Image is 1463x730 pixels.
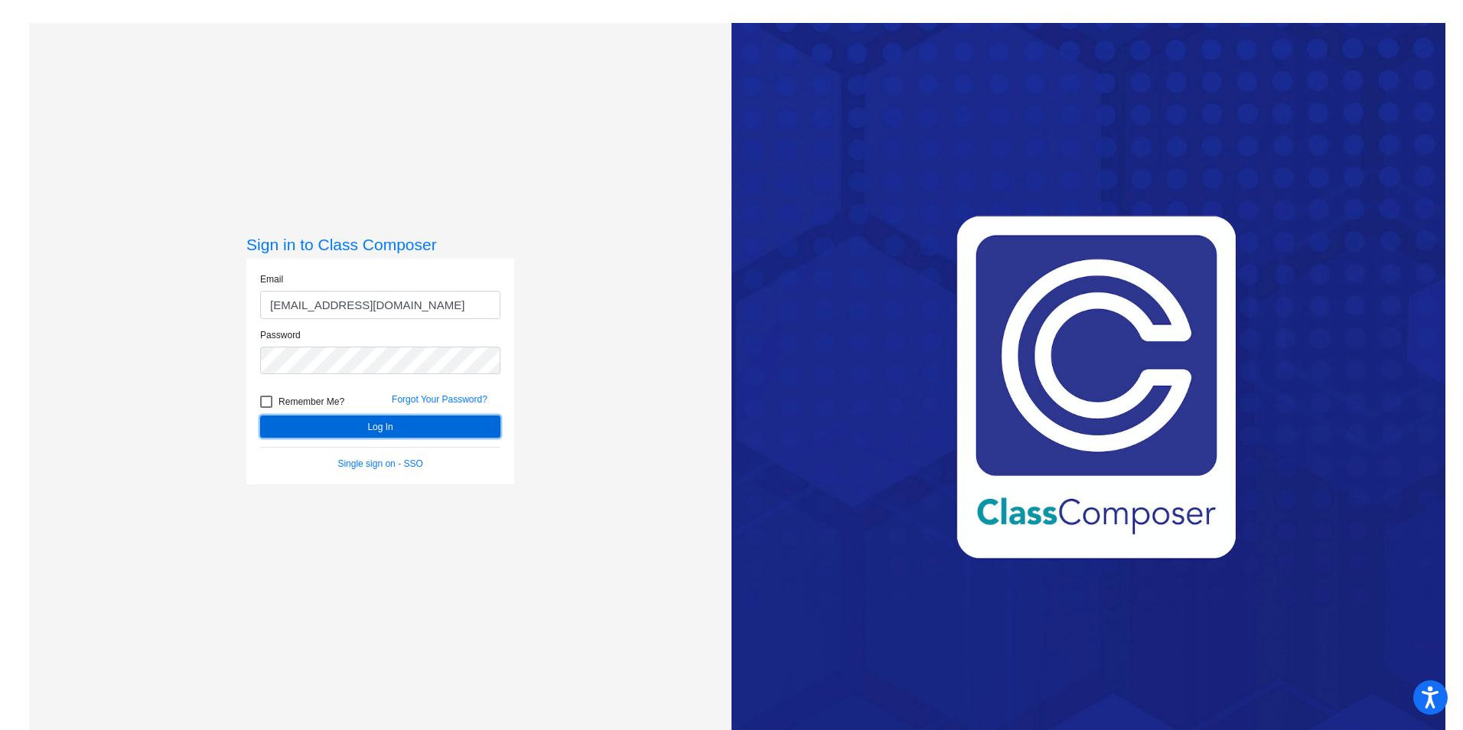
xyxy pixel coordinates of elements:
[246,235,514,254] h3: Sign in to Class Composer
[337,458,422,469] a: Single sign on - SSO
[392,394,487,405] a: Forgot Your Password?
[279,393,344,411] span: Remember Me?
[260,272,283,286] label: Email
[260,328,301,342] label: Password
[260,416,500,438] button: Log In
